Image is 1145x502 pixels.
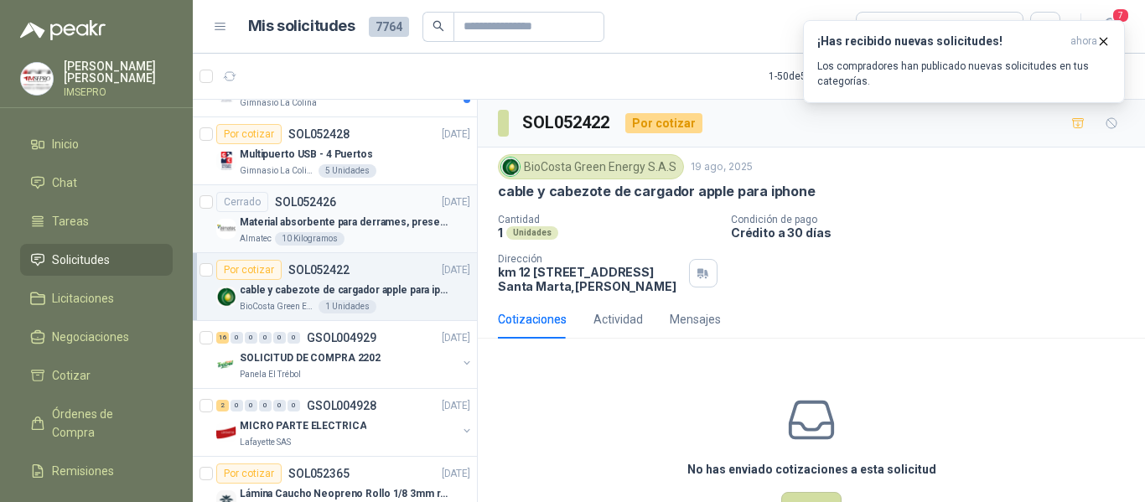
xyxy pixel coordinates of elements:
[64,60,173,84] p: [PERSON_NAME] [PERSON_NAME]
[20,244,173,276] a: Solicitudes
[20,128,173,160] a: Inicio
[216,192,268,212] div: Cerrado
[245,332,257,344] div: 0
[369,17,409,37] span: 7764
[64,87,173,97] p: IMSEPRO
[231,332,243,344] div: 0
[216,287,236,307] img: Company Logo
[240,350,381,366] p: SOLICITUD DE COMPRA 2202
[769,63,878,90] div: 1 - 50 de 5277
[259,400,272,411] div: 0
[231,400,243,411] div: 0
[498,253,682,265] p: Dirección
[216,396,474,449] a: 2 0 0 0 0 0 GSOL004928[DATE] Company LogoMICRO PARTE ELECTRICALafayette SAS
[288,400,300,411] div: 0
[442,330,470,346] p: [DATE]
[240,282,448,298] p: cable y cabezote de cargador apple para iphone
[216,400,229,411] div: 2
[20,205,173,237] a: Tareas
[52,289,114,308] span: Licitaciones
[442,398,470,414] p: [DATE]
[240,164,315,178] p: Gimnasio La Colina
[240,147,373,163] p: Multipuerto USB - 4 Puertos
[442,466,470,482] p: [DATE]
[240,96,317,110] p: Gimnasio La Colina
[867,18,902,36] div: Todas
[288,128,350,140] p: SOL052428
[498,265,682,293] p: km 12 [STREET_ADDRESS] Santa Marta , [PERSON_NAME]
[20,282,173,314] a: Licitaciones
[817,59,1111,89] p: Los compradores han publicado nuevas solicitudes en tus categorías.
[216,260,282,280] div: Por cotizar
[691,159,753,175] p: 19 ago, 2025
[275,196,336,208] p: SOL052426
[442,127,470,142] p: [DATE]
[731,214,1138,225] p: Condición de pago
[216,219,236,239] img: Company Logo
[288,468,350,479] p: SOL052365
[193,185,477,253] a: CerradoSOL052426[DATE] Company LogoMaterial absorbente para derrames, presentación por kgAlmatec1...
[307,332,376,344] p: GSOL004929
[625,113,702,133] div: Por cotizar
[52,173,77,192] span: Chat
[216,463,282,484] div: Por cotizar
[52,405,157,442] span: Órdenes de Compra
[498,183,816,200] p: cable y cabezote de cargador apple para iphone
[273,400,286,411] div: 0
[216,422,236,442] img: Company Logo
[20,360,173,391] a: Cotizar
[216,328,474,381] a: 16 0 0 0 0 0 GSOL004929[DATE] Company LogoSOLICITUD DE COMPRA 2202Panela El Trébol
[442,194,470,210] p: [DATE]
[1070,34,1097,49] span: ahora
[245,400,257,411] div: 0
[319,164,376,178] div: 5 Unidades
[20,455,173,487] a: Remisiones
[20,321,173,353] a: Negociaciones
[52,462,114,480] span: Remisiones
[288,332,300,344] div: 0
[216,332,229,344] div: 16
[731,225,1138,240] p: Crédito a 30 días
[498,310,567,329] div: Cotizaciones
[240,436,291,449] p: Lafayette SAS
[498,214,718,225] p: Cantidad
[193,253,477,321] a: Por cotizarSOL052422[DATE] Company Logocable y cabezote de cargador apple para iphoneBioCosta Gre...
[240,486,448,502] p: Lámina Caucho Neopreno Rollo 1/8 3mm rollo x 10M
[1111,8,1130,23] span: 7
[52,366,91,385] span: Cotizar
[506,226,558,240] div: Unidades
[275,232,345,246] div: 10 Kilogramos
[216,355,236,375] img: Company Logo
[803,20,1125,103] button: ¡Has recibido nuevas solicitudes!ahora Los compradores han publicado nuevas solicitudes en tus ca...
[52,212,89,230] span: Tareas
[52,328,129,346] span: Negociaciones
[52,251,110,269] span: Solicitudes
[522,110,612,136] h3: SOL052422
[593,310,643,329] div: Actividad
[240,215,448,230] p: Material absorbente para derrames, presentación por kg
[670,310,721,329] div: Mensajes
[52,135,79,153] span: Inicio
[240,300,315,313] p: BioCosta Green Energy S.A.S
[1095,12,1125,42] button: 7
[240,232,272,246] p: Almatec
[248,14,355,39] h1: Mis solicitudes
[259,332,272,344] div: 0
[216,124,282,144] div: Por cotizar
[498,225,503,240] p: 1
[817,34,1064,49] h3: ¡Has recibido nuevas solicitudes!
[319,300,376,313] div: 1 Unidades
[273,332,286,344] div: 0
[307,400,376,411] p: GSOL004928
[216,151,236,171] img: Company Logo
[433,20,444,32] span: search
[240,368,301,381] p: Panela El Trébol
[20,167,173,199] a: Chat
[288,264,350,276] p: SOL052422
[240,418,366,434] p: MICRO PARTE ELECTRICA
[193,117,477,185] a: Por cotizarSOL052428[DATE] Company LogoMultipuerto USB - 4 PuertosGimnasio La Colina5 Unidades
[498,154,684,179] div: BioCosta Green Energy S.A.S
[501,158,520,176] img: Company Logo
[20,398,173,448] a: Órdenes de Compra
[442,262,470,278] p: [DATE]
